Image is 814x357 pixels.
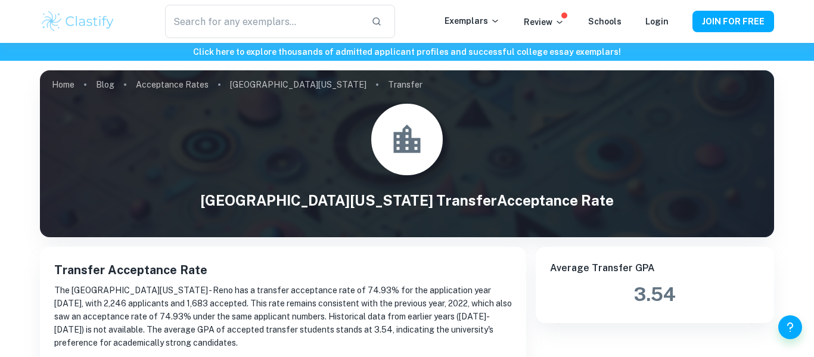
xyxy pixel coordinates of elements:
[2,45,812,58] h6: Click here to explore thousands of admitted applicant profiles and successful college essay exemp...
[588,17,622,26] a: Schools
[54,284,512,349] p: The [GEOGRAPHIC_DATA][US_STATE] - Reno has a transfer acceptance rate of 74.93% for the applicati...
[550,280,760,309] h3: 3.54
[445,14,500,27] p: Exemplars
[645,17,669,26] a: Login
[524,15,564,29] p: Review
[230,76,366,93] a: [GEOGRAPHIC_DATA][US_STATE]
[550,261,760,275] h6: Average Transfer GPA
[692,11,774,32] button: JOIN FOR FREE
[52,76,74,93] a: Home
[54,261,512,279] h5: Transfer Acceptance Rate
[388,78,422,91] p: Transfer
[40,190,774,211] h1: [GEOGRAPHIC_DATA][US_STATE] Transfer Acceptance Rate
[778,315,802,339] button: Help and Feedback
[165,5,362,38] input: Search for any exemplars...
[96,76,114,93] a: Blog
[40,10,116,33] img: Clastify logo
[136,76,209,93] a: Acceptance Rates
